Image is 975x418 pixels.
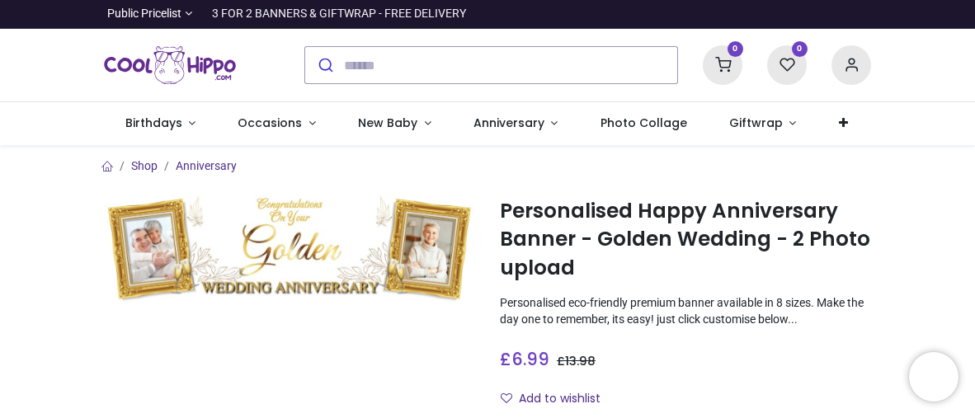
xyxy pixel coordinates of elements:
[525,6,871,22] iframe: Customer reviews powered by Trustpilot
[104,42,236,88] img: Cool Hippo
[511,347,549,371] span: 6.99
[337,102,453,145] a: New Baby
[238,115,302,131] span: Occasions
[500,385,615,413] button: Add to wishlistAdd to wishlist
[212,6,466,22] div: 3 FOR 2 BANNERS & GIFTWRAP - FREE DELIVERY
[104,6,192,22] a: Public Pricelist
[708,102,817,145] a: Giftwrap
[452,102,579,145] a: Anniversary
[792,41,808,57] sup: 0
[500,197,871,282] h1: Personalised Happy Anniversary Banner - Golden Wedding - 2 Photo upload
[176,159,237,172] a: Anniversary
[104,42,236,88] a: Logo of Cool Hippo
[104,102,217,145] a: Birthdays
[305,47,344,83] button: Submit
[767,58,807,71] a: 0
[107,6,181,22] span: Public Pricelist
[729,115,783,131] span: Giftwrap
[500,295,871,327] p: Personalised eco-friendly premium banner available in 8 sizes. Make the day one to remember, its ...
[557,353,596,369] span: £
[104,194,475,305] img: Personalised Happy Anniversary Banner - Golden Wedding - 2 Photo upload
[217,102,337,145] a: Occasions
[131,159,158,172] a: Shop
[909,352,959,402] iframe: Brevo live chat
[703,58,742,71] a: 0
[565,353,596,369] span: 13.98
[500,347,549,371] span: £
[125,115,182,131] span: Birthdays
[501,392,512,404] i: Add to wishlist
[728,41,743,57] sup: 0
[358,115,417,131] span: New Baby
[601,115,687,131] span: Photo Collage
[473,115,544,131] span: Anniversary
